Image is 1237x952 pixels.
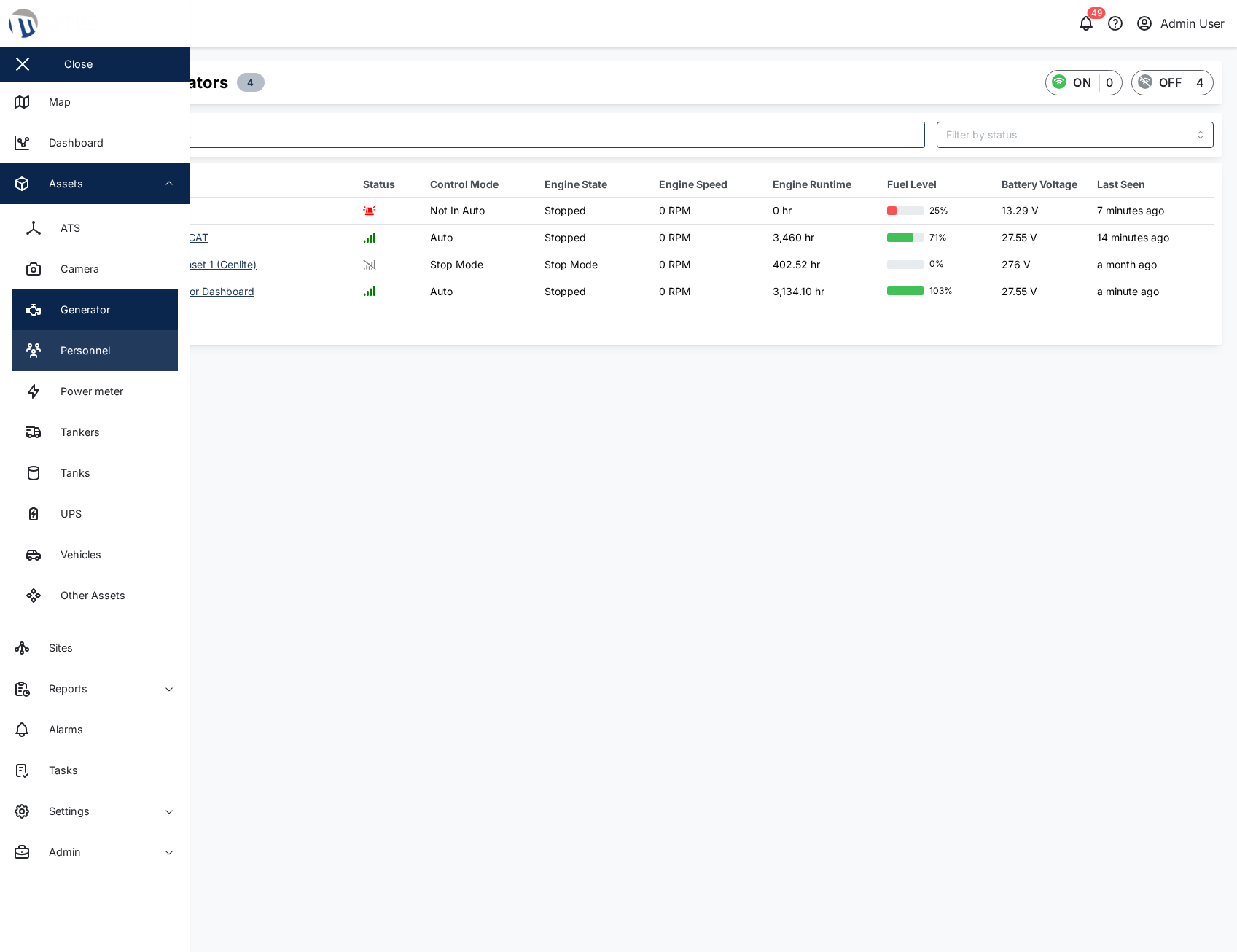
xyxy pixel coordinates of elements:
[994,171,1090,198] th: Battery Voltage
[50,343,110,359] div: Personnel
[430,203,530,219] div: Not In Auto
[50,302,110,318] div: Generator
[12,412,178,453] a: Tankers
[765,171,880,198] th: Engine Runtime
[880,171,994,198] th: Fuel Level
[1088,7,1106,19] div: 49
[537,171,652,198] th: Engine State
[12,371,178,412] a: Power meter
[12,575,178,616] a: Other Assets
[659,257,759,273] div: 0 RPM
[1090,278,1214,304] td: a minute ago
[70,171,356,198] th: Asset Name
[430,230,530,246] div: Auto
[1196,74,1204,92] div: 4
[12,534,178,575] a: Vehicles
[38,722,83,738] div: Alarms
[423,171,537,198] th: Control Mode
[1002,230,1082,246] div: 27.55 V
[773,257,873,273] div: 402.52 hr
[659,203,759,219] div: 0 RPM
[430,284,530,300] div: Auto
[38,762,78,779] div: Tasks
[1090,225,1214,251] td: 14 minutes ago
[1159,74,1182,92] div: OFF
[1002,257,1082,273] div: 276 V
[1090,198,1214,225] td: 7 minutes ago
[38,803,90,819] div: Settings
[356,171,423,198] th: Status
[50,424,100,440] div: Tankers
[1090,171,1214,198] th: Last Seen
[12,249,178,289] a: Camera
[545,284,644,300] div: Stopped
[70,122,925,148] input: Search asset here...
[773,203,873,219] div: 0 hr
[7,7,197,39] img: Main Logo
[929,231,947,245] div: 71%
[1106,74,1113,92] div: 0
[1002,203,1082,219] div: 13.29 V
[38,94,71,110] div: Map
[929,284,953,298] div: 103%
[545,230,644,246] div: Stopped
[50,465,90,481] div: Tanks
[929,257,944,271] div: 0%
[12,453,178,493] a: Tanks
[937,122,1214,148] input: Filter by status
[12,289,178,330] a: Generator
[659,284,759,300] div: 0 RPM
[38,844,81,860] div: Admin
[50,261,99,277] div: Camera
[38,176,83,192] div: Assets
[38,135,104,151] div: Dashboard
[1073,74,1091,92] div: ON
[659,230,759,246] div: 0 RPM
[38,681,87,697] div: Reports
[773,284,873,300] div: 3,134.10 hr
[545,203,644,219] div: Stopped
[12,208,178,249] a: ATS
[12,493,178,534] a: UPS
[50,547,101,563] div: Vehicles
[12,330,178,371] a: Personnel
[430,257,530,273] div: Stop Mode
[1090,251,1214,278] td: a month ago
[545,257,644,273] div: Stop Mode
[929,204,948,218] div: 25%
[247,74,254,91] span: 4
[50,220,80,236] div: ATS
[50,383,123,399] div: Power meter
[64,56,93,72] div: Close
[50,588,125,604] div: Other Assets
[773,230,873,246] div: 3,460 hr
[1002,284,1082,300] div: 27.55 V
[1160,15,1225,33] div: Admin User
[38,640,73,656] div: Sites
[50,506,82,522] div: UPS
[652,171,766,198] th: Engine Speed
[1134,13,1225,34] button: Admin User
